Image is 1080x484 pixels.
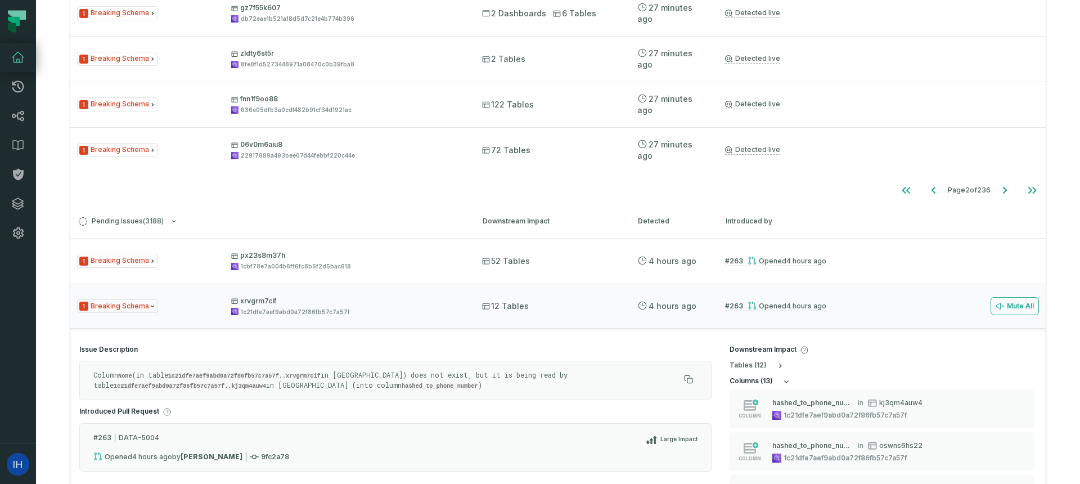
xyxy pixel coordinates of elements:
nav: pagination [70,179,1046,201]
div: 1c21dfe7aef9abd0a72f86fb57c7a57f [784,454,907,463]
span: 12 Tables [482,301,529,312]
span: 122 Tables [482,99,534,110]
relative-time: Sep 1, 2025, 10:48 AM GMT+3 [649,301,696,311]
p: px23s8m37h [231,251,462,260]
div: DATA-5004 [93,433,697,452]
a: Detected live [725,54,780,64]
button: Pending Issues(3188) [79,217,462,226]
span: 52 Tables [482,256,530,267]
relative-time: Sep 1, 2025, 2:17 PM GMT+3 [637,140,692,160]
span: 6 Tables [553,8,596,19]
a: Detected live [725,145,780,155]
span: column [739,413,761,419]
p: 06v0m6aiu8 [231,140,462,149]
code: 1c21dfe7aef9abd0a72f86fb57c7a57f..kj3qm4auw4 [114,383,266,389]
strong: Tal Tilayov (Tal Tilayov) [181,452,242,461]
h4: Introduced Pull Request [79,407,712,416]
code: None [118,373,132,379]
span: Severity [79,257,88,266]
span: Issue Type [77,52,158,66]
span: column [739,456,761,461]
button: Go to first page [893,179,920,201]
span: Issue Type [77,97,158,111]
code: hashed_to_phone_number [402,383,478,389]
relative-time: Sep 1, 2025, 10:48 AM GMT+3 [132,452,172,461]
relative-time: Sep 1, 2025, 10:48 AM GMT+3 [786,302,826,310]
relative-time: Sep 1, 2025, 2:17 PM GMT+3 [637,3,692,24]
p: fnn1f9oo88 [231,95,462,104]
div: Opened by [93,452,242,461]
div: hashed_to_phone_number [772,441,853,450]
button: Mute All [991,297,1039,315]
strong: # 263 [93,433,111,442]
div: Opened [748,302,826,310]
a: #263Opened[DATE] 10:48:47 AM [725,256,826,266]
span: 9fc2a78 [250,452,289,461]
div: 636e05dfb3a0cdf482b91cf34d1921ac [241,106,352,114]
div: Opened [748,257,826,265]
span: oswns6hs22 [879,441,922,450]
span: Large Impact [660,435,697,443]
span: in [858,398,863,407]
div: hashed_to_phone_number [772,398,853,407]
code: 1c21dfe7aef9abd0a72f86fb57c7a57f..xrvgrm7cif [168,373,321,379]
span: 2 Tables [482,53,525,65]
ul: Page 2 of 236 [893,179,1046,201]
span: Severity [79,55,88,64]
button: Go to previous page [920,179,947,201]
div: 1c21dfe7aef9abd0a72f86fb57c7a57f [241,308,350,316]
relative-time: Sep 1, 2025, 10:48 AM GMT+3 [786,257,826,265]
h4: Downstream Impact [730,345,1037,355]
span: Issue Type [77,254,158,268]
span: in [858,441,863,450]
h4: Issue Description [79,345,712,354]
p: Column (in table in [GEOGRAPHIC_DATA]) does not exist, but it is being read by table in [GEOGRAPH... [93,370,679,391]
button: columns (13) [730,377,791,386]
a: #263Opened[DATE] 10:48:47 AM [725,301,826,311]
button: Go to next page [991,179,1018,201]
button: tables (12) [730,361,785,370]
span: 72 Tables [482,145,530,156]
span: kj3qm4auw4 [879,398,922,407]
span: Severity [79,100,88,109]
span: Severity [79,302,88,311]
relative-time: Sep 1, 2025, 2:17 PM GMT+3 [637,48,692,69]
p: xrvgrm7cif [231,297,462,306]
div: Downstream Impact [483,216,618,226]
span: Severity [79,146,88,155]
div: 22917889a493bee07d44febbf220c44e [241,151,355,160]
span: 2 Dashboards [482,8,546,19]
img: avatar of Ido Horowitz [7,453,29,476]
div: Detected [638,216,705,226]
a: Detected live [725,100,780,109]
div: 1cbf78e7a004b6ff6fc8b5f2d5bac618 [241,262,351,271]
div: 8fe8f1d5273448971a08470c0b39fba8 [241,60,354,69]
relative-time: Sep 1, 2025, 2:17 PM GMT+3 [637,94,692,115]
h5: column s ( 13 ) [730,377,773,386]
relative-time: Sep 1, 2025, 10:48 AM GMT+3 [649,256,696,266]
button: columnhashed_to_phone_numberinoswns6hs221c21dfe7aef9abd0a72f86fb57c7a57f [730,432,1034,470]
button: Go to last page [1019,179,1046,201]
button: columnhashed_to_phone_numberinkj3qm4auw41c21dfe7aef9abd0a72f86fb57c7a57f [730,389,1034,428]
div: Introduced by [726,216,827,226]
a: Detected live [725,8,780,18]
p: zldty6st5r [231,49,462,58]
span: Severity [79,9,88,18]
span: Issue Type [77,6,158,20]
span: Pending Issues ( 3188 ) [79,217,164,226]
span: Issue Type [77,299,158,313]
span: Issue Type [77,143,158,157]
div: 1c21dfe7aef9abd0a72f86fb57c7a57f [784,411,907,420]
h5: table s ( 12 ) [730,361,767,370]
p: gz7f55k607 [231,3,462,12]
div: db72eae1b521a18d5d7c21e4b774b396 [241,15,354,23]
